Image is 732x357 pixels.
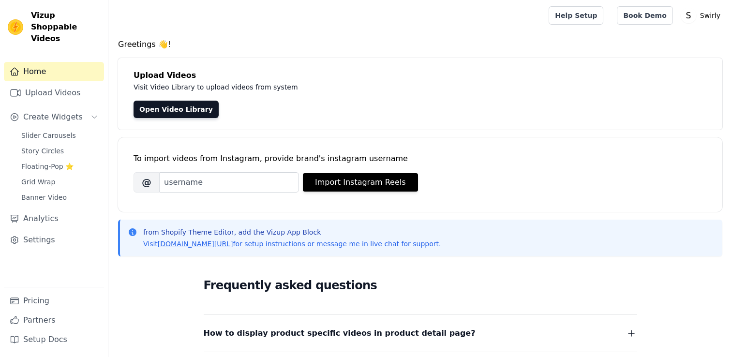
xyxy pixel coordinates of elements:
h4: Greetings 👋! [118,39,722,50]
a: Story Circles [15,144,104,158]
a: Slider Carousels [15,129,104,142]
button: How to display product specific videos in product detail page? [204,327,637,340]
p: from Shopify Theme Editor, add the Vizup App Block [143,227,441,237]
h4: Upload Videos [134,70,707,81]
a: Help Setup [549,6,603,25]
a: Banner Video [15,191,104,204]
span: Slider Carousels [21,131,76,140]
a: Upload Videos [4,83,104,103]
span: Floating-Pop ⭐ [21,162,74,171]
a: Open Video Library [134,101,219,118]
span: Create Widgets [23,111,83,123]
a: Home [4,62,104,81]
p: Swirly [696,7,724,24]
p: Visit for setup instructions or message me in live chat for support. [143,239,441,249]
p: Visit Video Library to upload videos from system [134,81,567,93]
button: Import Instagram Reels [303,173,418,192]
text: S [686,11,691,20]
span: Story Circles [21,146,64,156]
a: Book Demo [617,6,672,25]
a: Partners [4,311,104,330]
a: Pricing [4,291,104,311]
span: Grid Wrap [21,177,55,187]
a: Floating-Pop ⭐ [15,160,104,173]
a: Settings [4,230,104,250]
button: S Swirly [681,7,724,24]
h2: Frequently asked questions [204,276,637,295]
span: @ [134,172,160,193]
img: Vizup [8,19,23,35]
a: Analytics [4,209,104,228]
div: To import videos from Instagram, provide brand's instagram username [134,153,707,164]
button: Create Widgets [4,107,104,127]
span: Vizup Shoppable Videos [31,10,100,45]
a: [DOMAIN_NAME][URL] [158,240,233,248]
span: How to display product specific videos in product detail page? [204,327,476,340]
input: username [160,172,299,193]
a: Setup Docs [4,330,104,349]
span: Banner Video [21,193,67,202]
a: Grid Wrap [15,175,104,189]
